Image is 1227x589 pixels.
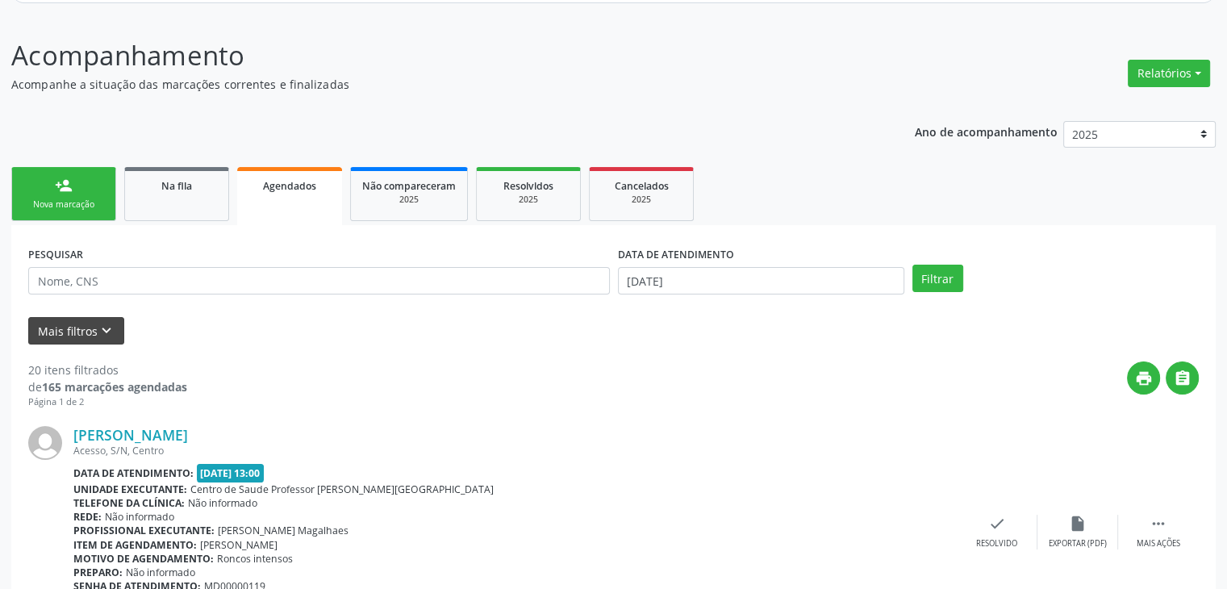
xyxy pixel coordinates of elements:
[11,76,854,93] p: Acompanhe a situação das marcações correntes e finalizadas
[28,242,83,267] label: PESQUISAR
[915,121,1058,141] p: Ano de acompanhamento
[23,198,104,211] div: Nova marcação
[503,179,553,193] span: Resolvidos
[73,482,187,496] b: Unidade executante:
[1174,370,1192,387] i: 
[1166,361,1199,395] button: 
[28,317,124,345] button: Mais filtroskeyboard_arrow_down
[105,510,174,524] span: Não informado
[615,179,669,193] span: Cancelados
[488,194,569,206] div: 2025
[217,552,293,566] span: Roncos intensos
[73,552,214,566] b: Motivo de agendamento:
[362,194,456,206] div: 2025
[126,566,195,579] span: Não informado
[73,510,102,524] b: Rede:
[73,566,123,579] b: Preparo:
[1135,370,1153,387] i: print
[73,466,194,480] b: Data de atendimento:
[28,267,610,294] input: Nome, CNS
[28,378,187,395] div: de
[42,379,187,395] strong: 165 marcações agendadas
[263,179,316,193] span: Agendados
[618,242,734,267] label: DATA DE ATENDIMENTO
[73,524,215,537] b: Profissional executante:
[73,444,957,457] div: Acesso, S/N, Centro
[1128,60,1210,87] button: Relatórios
[28,395,187,409] div: Página 1 de 2
[28,361,187,378] div: 20 itens filtrados
[601,194,682,206] div: 2025
[976,538,1017,549] div: Resolvido
[73,426,188,444] a: [PERSON_NAME]
[190,482,494,496] span: Centro de Saude Professor [PERSON_NAME][GEOGRAPHIC_DATA]
[362,179,456,193] span: Não compareceram
[188,496,257,510] span: Não informado
[55,177,73,194] div: person_add
[28,426,62,460] img: img
[200,538,278,552] span: [PERSON_NAME]
[73,538,197,552] b: Item de agendamento:
[11,36,854,76] p: Acompanhamento
[1127,361,1160,395] button: print
[197,464,265,482] span: [DATE] 13:00
[1069,515,1087,533] i: insert_drive_file
[98,322,115,340] i: keyboard_arrow_down
[988,515,1006,533] i: check
[618,267,904,294] input: Selecione um intervalo
[1150,515,1167,533] i: 
[1049,538,1107,549] div: Exportar (PDF)
[912,265,963,292] button: Filtrar
[218,524,348,537] span: [PERSON_NAME] Magalhaes
[1137,538,1180,549] div: Mais ações
[161,179,192,193] span: Na fila
[73,496,185,510] b: Telefone da clínica:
